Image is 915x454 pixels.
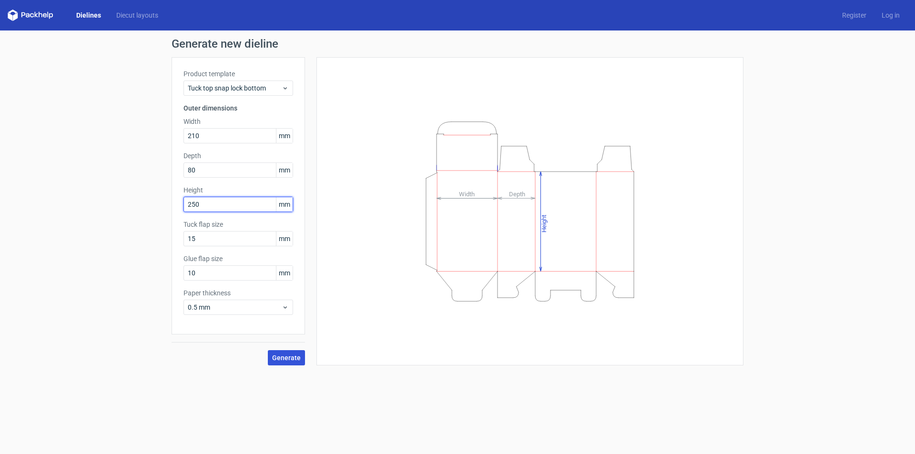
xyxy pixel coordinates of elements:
span: mm [276,197,293,212]
tspan: Depth [509,190,525,197]
tspan: Width [459,190,475,197]
h3: Outer dimensions [183,103,293,113]
label: Paper thickness [183,288,293,298]
label: Height [183,185,293,195]
a: Register [834,10,874,20]
span: Tuck top snap lock bottom [188,83,282,93]
label: Tuck flap size [183,220,293,229]
span: mm [276,129,293,143]
label: Width [183,117,293,126]
span: Generate [272,354,301,361]
h1: Generate new dieline [172,38,743,50]
label: Glue flap size [183,254,293,263]
a: Dielines [69,10,109,20]
span: 0.5 mm [188,303,282,312]
button: Generate [268,350,305,365]
a: Diecut layouts [109,10,166,20]
label: Depth [183,151,293,161]
span: mm [276,163,293,177]
a: Log in [874,10,907,20]
span: mm [276,266,293,280]
label: Product template [183,69,293,79]
tspan: Height [540,214,548,232]
span: mm [276,232,293,246]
